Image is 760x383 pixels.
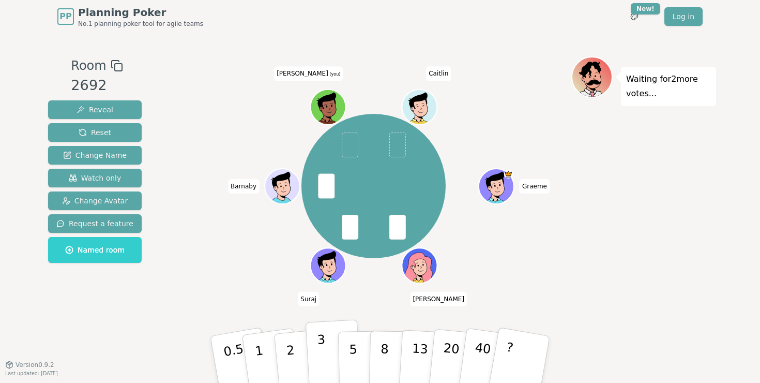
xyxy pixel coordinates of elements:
[664,7,703,26] a: Log in
[5,361,54,369] button: Version0.9.2
[16,361,54,369] span: Version 0.9.2
[48,169,142,187] button: Watch only
[504,170,512,179] span: Graeme is the host
[48,192,142,210] button: Change Avatar
[77,105,113,115] span: Reveal
[328,72,341,77] span: (you)
[79,127,111,138] span: Reset
[520,179,550,194] span: Click to change your name
[71,56,106,75] span: Room
[78,20,203,28] span: No.1 planning poker tool for agile teams
[48,123,142,142] button: Reset
[69,173,121,183] span: Watch only
[48,100,142,119] button: Reveal
[274,66,343,81] span: Click to change your name
[626,72,711,101] p: Waiting for 2 more votes...
[63,150,127,160] span: Change Name
[426,66,451,81] span: Click to change your name
[57,5,203,28] a: PPPlanning PokerNo.1 planning poker tool for agile teams
[5,371,58,376] span: Last updated: [DATE]
[56,218,133,229] span: Request a feature
[71,75,123,96] div: 2692
[78,5,203,20] span: Planning Poker
[62,196,128,206] span: Change Avatar
[410,291,467,306] span: Click to change your name
[48,214,142,233] button: Request a feature
[65,245,125,255] span: Named room
[48,237,142,263] button: Named room
[59,10,71,23] span: PP
[631,3,660,14] div: New!
[311,90,344,123] button: Click to change your avatar
[48,146,142,165] button: Change Name
[228,179,259,194] span: Click to change your name
[298,291,319,306] span: Click to change your name
[625,7,644,26] button: New!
